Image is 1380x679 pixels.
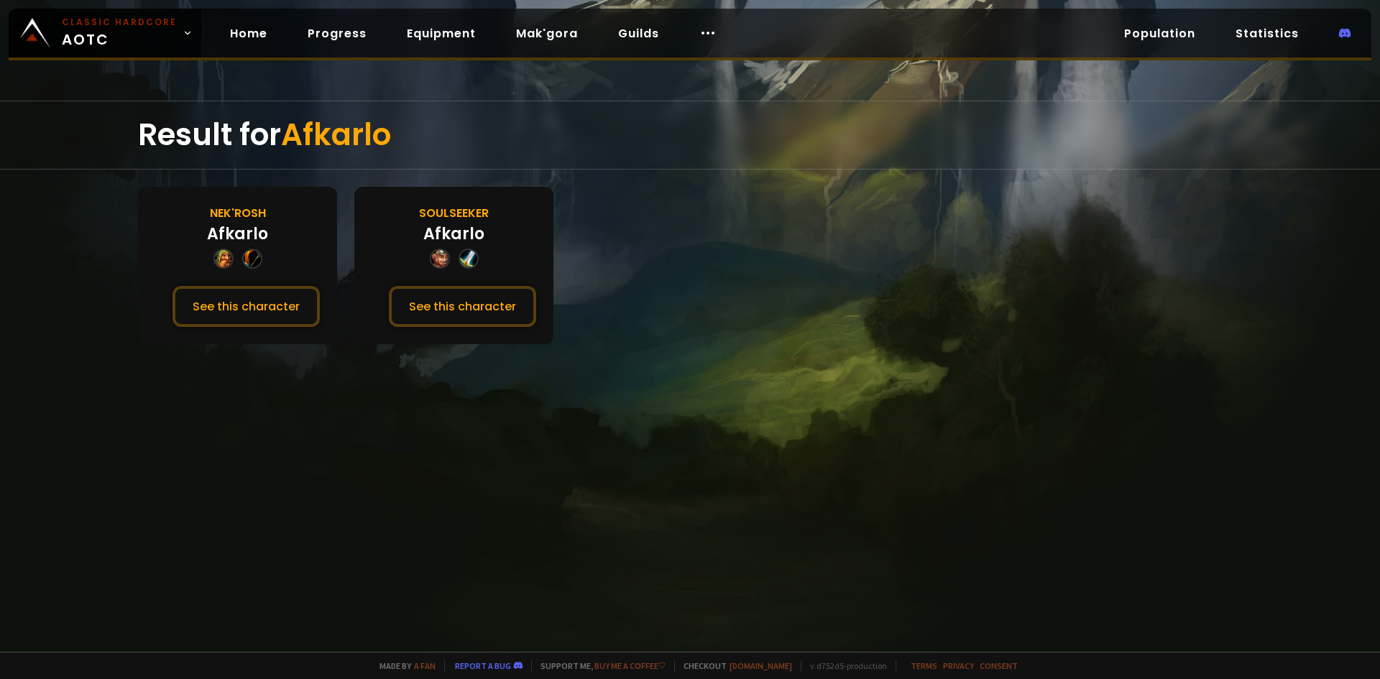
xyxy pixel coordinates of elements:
a: Terms [911,660,937,671]
button: See this character [172,286,320,327]
a: Consent [980,660,1018,671]
div: Result for [138,101,1242,169]
a: Mak'gora [505,19,589,48]
a: Buy me a coffee [594,660,666,671]
small: Classic Hardcore [62,16,177,29]
a: Equipment [395,19,487,48]
div: Nek'Rosh [210,204,266,222]
a: Guilds [607,19,671,48]
span: Support me, [531,660,666,671]
a: Classic HardcoreAOTC [9,9,201,57]
a: a fan [414,660,436,671]
span: Made by [371,660,436,671]
a: Population [1113,19,1207,48]
div: Afkarlo [423,222,484,246]
a: [DOMAIN_NAME] [730,660,792,671]
div: Soulseeker [419,204,489,222]
button: See this character [389,286,536,327]
a: Progress [296,19,378,48]
a: Privacy [943,660,974,671]
span: Checkout [674,660,792,671]
div: Afkarlo [207,222,268,246]
span: Afkarlo [281,114,391,156]
a: Statistics [1224,19,1310,48]
span: AOTC [62,16,177,50]
span: v. d752d5 - production [801,660,887,671]
a: Home [218,19,279,48]
a: Report a bug [455,660,511,671]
